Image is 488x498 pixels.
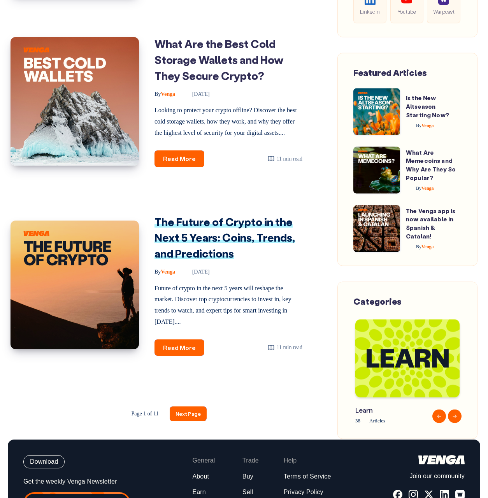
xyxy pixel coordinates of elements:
a: Read More [154,339,204,356]
span: By [154,91,161,97]
p: Looking to protect your crypto offline? Discover the best cold storage wallets, how they work, an... [154,105,302,138]
span: Venga [416,185,434,191]
a: Is the New Altseason Starting Now? [406,94,449,119]
a: Earn [192,488,205,496]
span: By [154,269,161,275]
span: Categories [353,296,402,307]
a: What Are the Best Cold Storage Wallets and How They Secure Crypto? [154,37,284,82]
a: Privacy Policy [284,488,323,496]
a: ByVenga [154,269,177,275]
span: Venga [416,122,434,128]
span: By [416,185,421,191]
button: Previous [432,410,446,423]
span: Trade [242,457,259,465]
a: Next Page [170,406,207,421]
span: LinkedIn [360,7,380,16]
span: Learn [355,405,427,415]
button: Next [448,410,462,423]
time: [DATE] [181,91,210,97]
span: Venga [154,269,175,275]
span: Help [284,457,297,465]
span: Warpcast [433,7,454,16]
a: Terms of Service [284,473,331,481]
span: General [192,457,215,465]
img: Image of: The Future of Crypto in the Next 5 Years: Coins, Trends, and Predictions [11,221,139,349]
p: Join our community [393,472,465,480]
span: By [416,244,421,249]
div: 11 min read [267,343,302,352]
p: Future of crypto in the next 5 years will reshape the market. Discover top cryptocurrencies to in... [154,283,302,328]
span: By [416,122,421,128]
span: Page 1 of 11 [126,407,165,421]
img: Blog-Tag-Cover---Learn.png [355,320,460,397]
button: Download [23,455,65,468]
div: 11 min read [267,154,302,164]
img: logo-white.44ec9dbf8c34425cc70677c5f5c19bda.svg [418,455,465,464]
span: Youtube [397,7,417,16]
p: Get the weekly Venga Newsletter [23,478,130,486]
span: Venga [154,91,175,97]
img: Image of: What Are the Best Cold Storage Wallets and How They Secure Crypto? [11,37,139,166]
a: Sell [242,488,253,496]
span: Featured Articles [353,67,427,78]
span: Venga [416,244,434,249]
a: Read More [154,150,204,167]
a: ByVenga [406,122,434,128]
span: 38 Articles [355,416,427,425]
time: [DATE] [181,269,210,275]
a: About [192,473,209,481]
a: What Are Memecoins and Why Are They So Popular? [406,148,456,181]
a: The Future of Crypto in the Next 5 Years: Coins, Trends, and Predictions [154,215,295,260]
a: Buy [242,473,253,481]
a: ByVenga [406,244,434,249]
a: ByVenga [406,185,434,191]
a: ByVenga [154,91,177,97]
a: The Venga app is now available in Spanish & Catalan! [406,207,455,240]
